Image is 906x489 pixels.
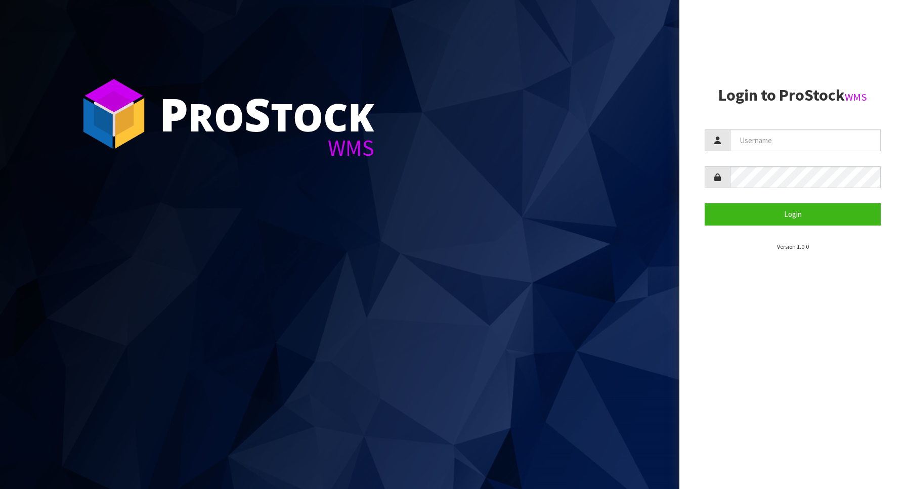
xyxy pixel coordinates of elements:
img: ProStock Cube [76,76,152,152]
span: S [244,83,271,145]
small: Version 1.0.0 [777,243,809,250]
button: Login [705,203,881,225]
span: P [159,83,188,145]
small: WMS [845,91,867,104]
input: Username [730,129,881,151]
div: WMS [159,137,374,159]
h2: Login to ProStock [705,86,881,104]
div: ro tock [159,91,374,137]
